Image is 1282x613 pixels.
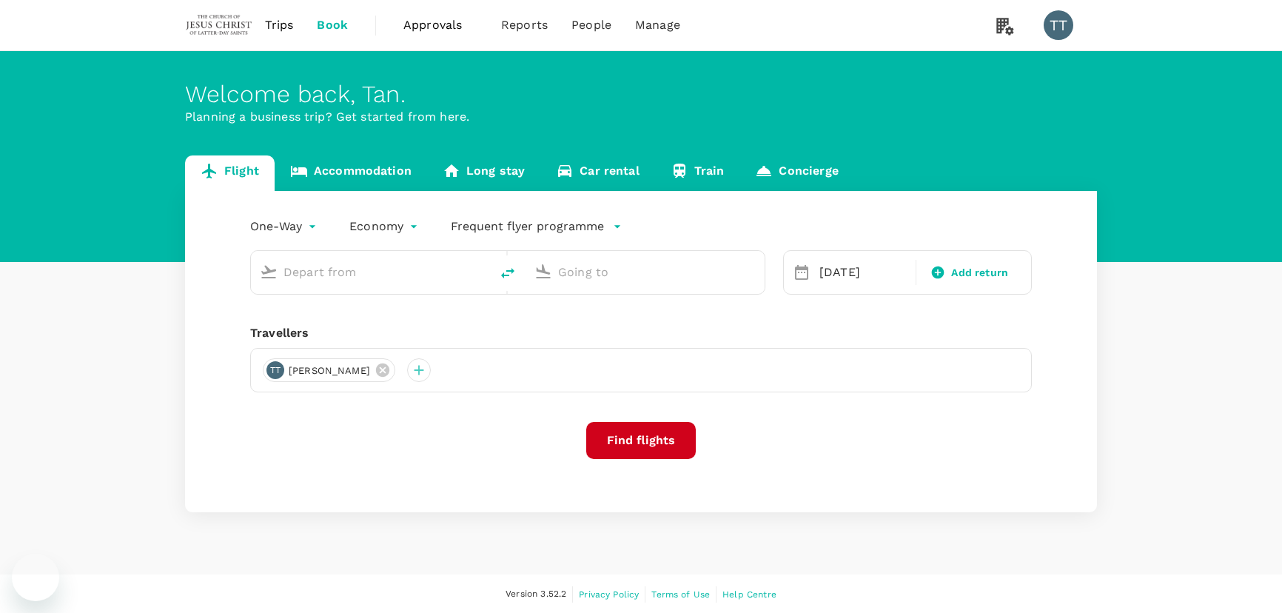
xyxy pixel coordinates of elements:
[263,358,395,382] div: TT[PERSON_NAME]
[403,16,477,34] span: Approvals
[250,324,1032,342] div: Travellers
[349,215,421,238] div: Economy
[185,9,253,41] img: The Malaysian Church of Jesus Christ of Latter-day Saints
[317,16,348,34] span: Book
[635,16,680,34] span: Manage
[506,587,566,602] span: Version 3.52.2
[250,215,320,238] div: One-Way
[490,255,526,291] button: delete
[722,589,776,600] span: Help Centre
[739,155,853,191] a: Concierge
[275,155,427,191] a: Accommodation
[280,364,379,378] span: [PERSON_NAME]
[813,258,913,287] div: [DATE]
[283,261,459,284] input: Depart from
[571,16,611,34] span: People
[655,155,740,191] a: Train
[722,586,776,603] a: Help Centre
[754,270,757,273] button: Open
[185,155,275,191] a: Flight
[451,218,622,235] button: Frequent flyer programme
[185,108,1097,126] p: Planning a business trip? Get started from here.
[451,218,604,235] p: Frequent flyer programme
[951,265,1008,281] span: Add return
[651,586,710,603] a: Terms of Use
[579,589,639,600] span: Privacy Policy
[558,261,734,284] input: Going to
[501,16,548,34] span: Reports
[265,16,294,34] span: Trips
[1044,10,1073,40] div: TT
[12,554,59,601] iframe: Button to launch messaging window
[185,81,1097,108] div: Welcome back , Tan .
[586,422,696,459] button: Find flights
[427,155,540,191] a: Long stay
[579,586,639,603] a: Privacy Policy
[480,270,483,273] button: Open
[266,361,284,379] div: TT
[651,589,710,600] span: Terms of Use
[540,155,655,191] a: Car rental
